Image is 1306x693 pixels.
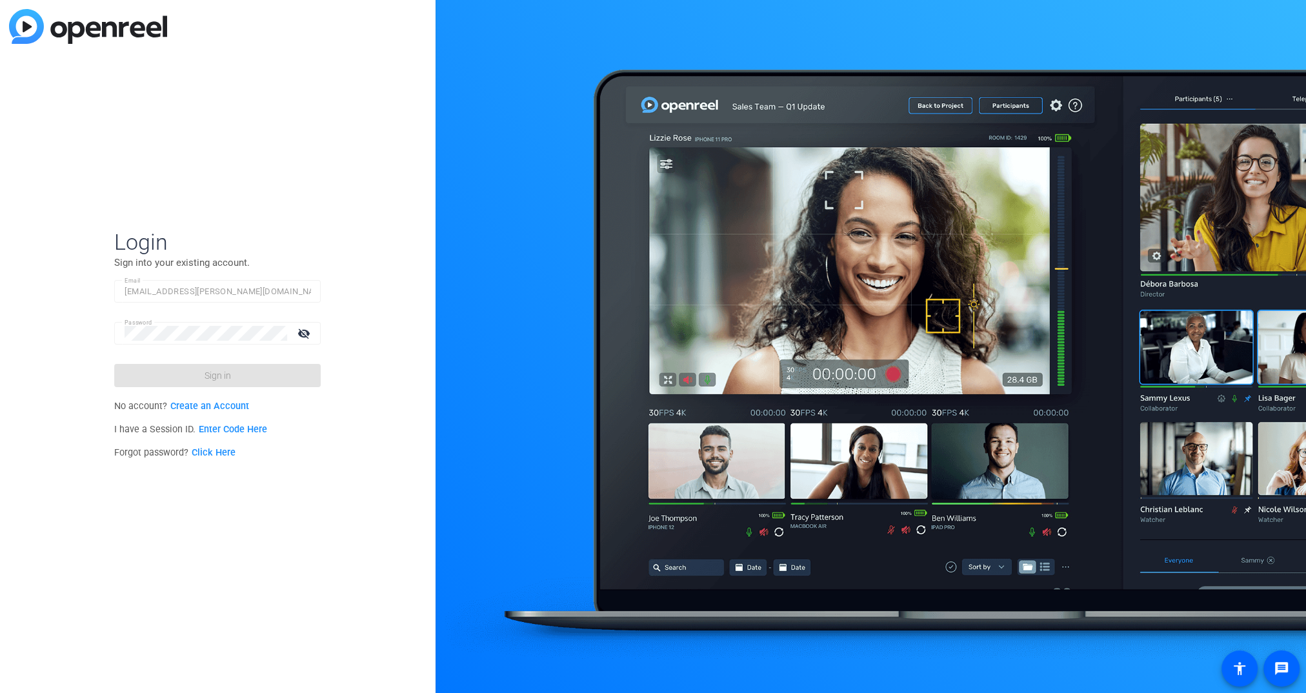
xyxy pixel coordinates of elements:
[114,447,236,458] span: Forgot password?
[114,424,267,435] span: I have a Session ID.
[192,447,236,458] a: Click Here
[1274,661,1289,676] mat-icon: message
[170,401,249,412] a: Create an Account
[199,424,267,435] a: Enter Code Here
[290,324,321,343] mat-icon: visibility_off
[125,319,152,326] mat-label: Password
[114,228,321,256] span: Login
[9,9,167,44] img: blue-gradient.svg
[125,277,141,284] mat-label: Email
[1232,661,1247,676] mat-icon: accessibility
[114,256,321,270] p: Sign into your existing account.
[125,284,310,299] input: Enter Email Address
[114,401,249,412] span: No account?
